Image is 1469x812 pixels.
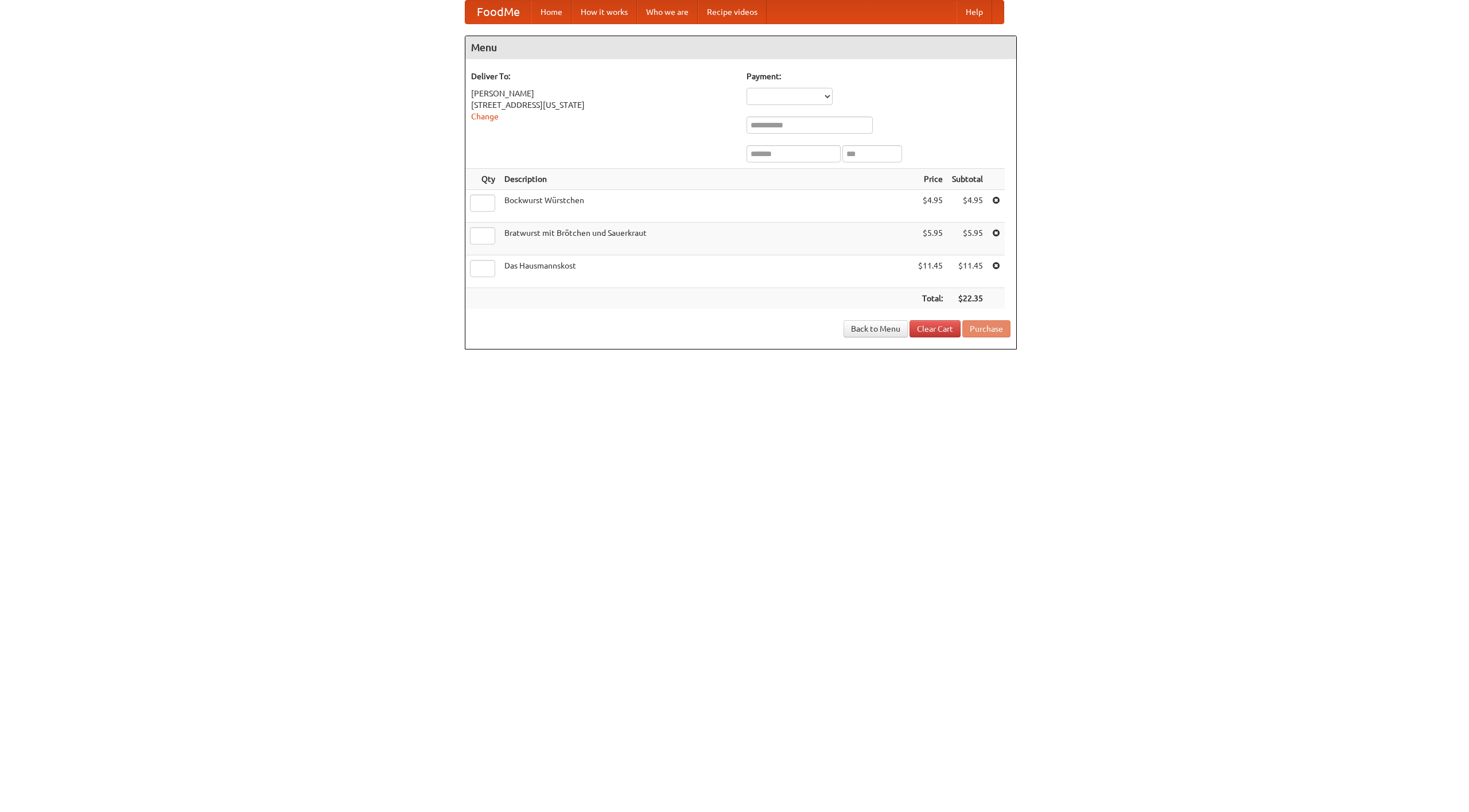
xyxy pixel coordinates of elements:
[914,190,947,223] td: $4.95
[531,1,572,24] a: Home
[500,190,914,223] td: Bockwurst Würstchen
[947,190,988,223] td: $4.95
[465,1,531,24] a: FoodMe
[471,99,735,111] div: [STREET_ADDRESS][US_STATE]
[947,288,988,309] th: $22.35
[914,169,947,190] th: Price
[914,255,947,288] td: $11.45
[471,88,735,99] div: [PERSON_NAME]
[914,288,947,309] th: Total:
[471,71,735,82] h5: Deliver To:
[947,169,988,190] th: Subtotal
[500,223,914,255] td: Bratwurst mit Brötchen und Sauerkraut
[844,320,908,337] a: Back to Menu
[914,223,947,255] td: $5.95
[471,112,499,121] a: Change
[910,320,961,337] a: Clear Cart
[500,255,914,288] td: Das Hausmannskost
[962,320,1011,337] button: Purchase
[465,36,1016,59] h4: Menu
[465,169,500,190] th: Qty
[957,1,992,24] a: Help
[698,1,767,24] a: Recipe videos
[747,71,1011,82] h5: Payment:
[637,1,698,24] a: Who we are
[572,1,637,24] a: How it works
[947,255,988,288] td: $11.45
[947,223,988,255] td: $5.95
[500,169,914,190] th: Description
